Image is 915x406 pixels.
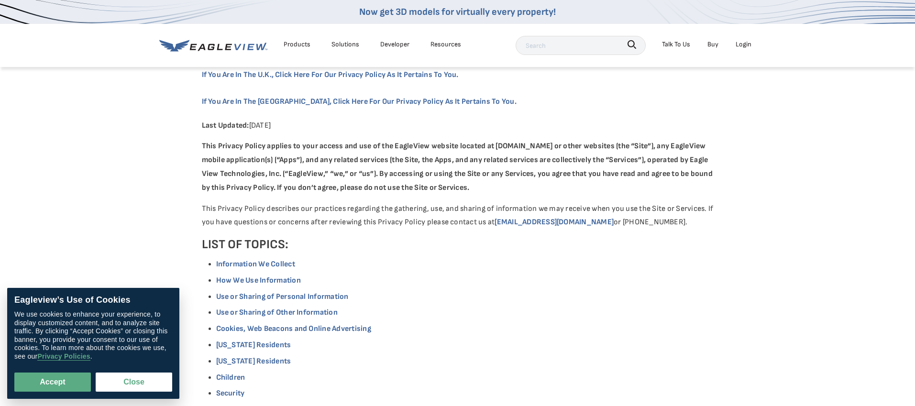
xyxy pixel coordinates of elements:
a: How We Use Information [216,276,301,285]
button: Close [96,373,172,392]
a: [US_STATE] Residents [216,357,291,366]
a: If you are in the [GEOGRAPHIC_DATA], click here for our privacy policy as it pertains to you. [202,92,526,111]
h5: LIST OF TOPICS: [202,237,714,253]
div: Solutions [331,38,359,50]
p: [DATE] [202,119,714,133]
div: Talk To Us [662,38,690,50]
a: Information We Collect [216,260,295,269]
strong: This Privacy Policy applies to your access and use of the EagleView website located at [DOMAIN_NA... [202,142,713,192]
div: Resources [430,38,461,50]
div: Eagleview’s Use of Cookies [14,295,172,306]
a: Children [216,373,245,382]
a: Privacy Policies [37,352,90,361]
a: Cookies, Web Beacons and Online Advertising [216,324,371,333]
a: [EMAIL_ADDRESS][DOMAIN_NAME] [495,218,614,227]
input: Search [516,36,646,55]
a: Buy [707,38,718,50]
a: Security [216,389,245,398]
p: This Privacy Policy describes our practices regarding the gathering, use, and sharing of informat... [202,202,714,230]
div: Login [736,38,751,50]
a: If you are in the U.K., click here for our privacy policy as it pertains to you. [202,65,468,85]
strong: Last Updated: [202,121,249,130]
a: Now get 3D models for virtually every property! [359,6,556,18]
a: Use or Sharing of Personal Information [216,292,349,301]
a: Use or Sharing of Other Information [216,308,338,317]
div: Products [284,38,310,50]
button: Accept [14,373,91,392]
a: Developer [380,38,409,50]
a: [US_STATE] Residents [216,340,291,350]
div: We use cookies to enhance your experience, to display customized content, and to analyze site tra... [14,310,172,361]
